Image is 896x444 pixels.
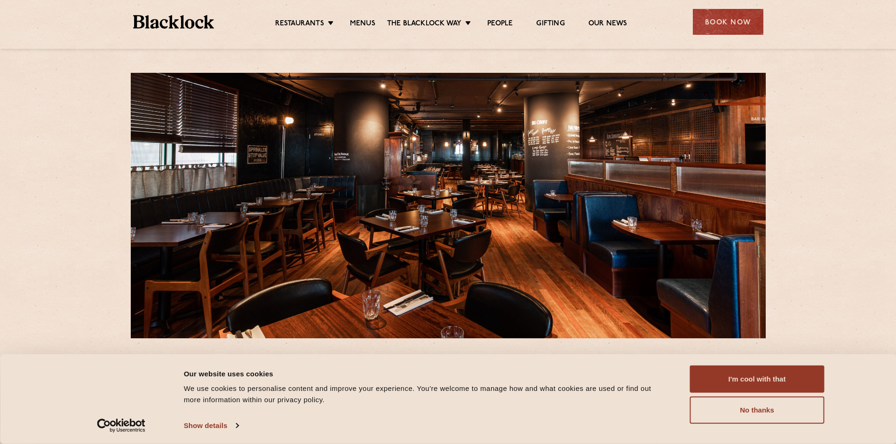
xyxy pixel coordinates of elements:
a: Usercentrics Cookiebot - opens in a new window [80,419,162,433]
img: BL_Textured_Logo-footer-cropped.svg [133,15,214,29]
a: The Blacklock Way [387,19,461,30]
button: I'm cool with that [690,366,825,393]
div: Our website uses cookies [184,368,669,379]
a: Restaurants [275,19,324,30]
div: Book Now [693,9,763,35]
button: No thanks [690,397,825,424]
div: We use cookies to personalise content and improve your experience. You're welcome to manage how a... [184,383,669,405]
a: Menus [350,19,375,30]
a: People [487,19,513,30]
a: Show details [184,419,238,433]
a: Gifting [536,19,564,30]
a: Our News [588,19,627,30]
